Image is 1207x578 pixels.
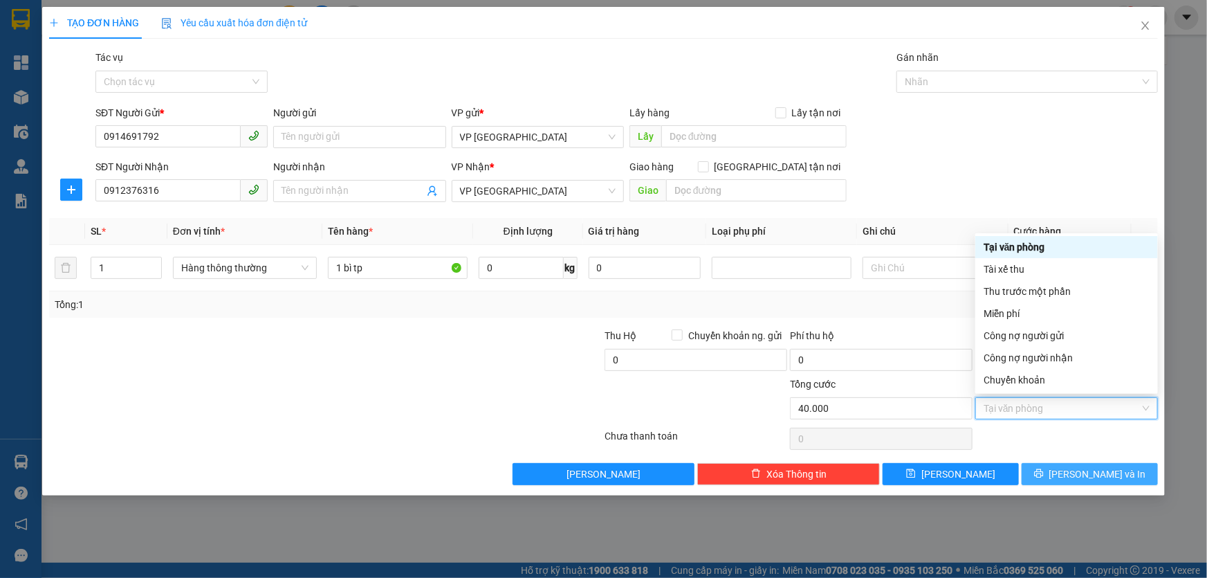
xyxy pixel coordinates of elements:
button: plus [60,179,82,201]
div: Công nợ người nhận [984,350,1150,365]
div: SĐT Người Gửi [95,105,268,120]
div: SĐT Người Nhận [95,159,268,174]
th: Ghi chú [857,218,1008,245]
span: Chuyển khoản ng. gửi [683,328,787,343]
span: kg [564,257,578,279]
div: Tài xế thu [984,262,1150,277]
div: VP gửi [452,105,624,120]
button: deleteXóa Thông tin [697,463,880,485]
span: Lấy tận nơi [786,105,847,120]
span: Giao [629,179,666,201]
div: Chưa thanh toán [604,428,789,453]
span: Thu Hộ [605,330,636,341]
input: Dọc đường [661,125,847,147]
span: Xóa Thông tin [766,467,827,482]
span: plus [49,18,59,28]
span: VP Mỹ Đình [460,181,616,201]
input: Ghi Chú [863,257,1002,279]
span: SL [91,226,102,237]
div: Thu trước một phần [984,284,1150,299]
span: Lấy hàng [629,107,670,118]
div: Miễn phí [984,306,1150,321]
span: Hàng thông thường [181,258,308,278]
span: Tại văn phòng [984,398,1150,419]
span: phone [248,184,259,195]
span: plus [61,184,82,195]
div: Tổng: 1 [55,297,466,312]
button: printer[PERSON_NAME] và In [1022,463,1158,485]
button: delete [55,257,77,279]
div: Cước gửi hàng sẽ được ghi vào công nợ của người gửi [975,325,1158,347]
div: Tại văn phòng [984,240,1150,255]
button: save[PERSON_NAME] [883,463,1019,485]
span: phone [248,130,259,141]
span: user-add [427,186,438,197]
span: Giao hàng [629,161,674,172]
span: save [906,469,916,480]
input: Dọc đường [666,179,847,201]
span: [GEOGRAPHIC_DATA] tận nơi [709,159,847,174]
div: Phí thu hộ [790,328,973,349]
div: Công nợ người gửi [984,328,1150,343]
span: Đơn vị tính [173,226,225,237]
label: Tác vụ [95,52,123,63]
button: Close [1126,7,1165,46]
span: [PERSON_NAME] và In [1049,467,1146,482]
input: 0 [589,257,701,279]
div: Cước gửi hàng sẽ được ghi vào công nợ của người nhận [975,347,1158,369]
span: Yêu cầu xuất hóa đơn điện tử [161,17,307,28]
span: close [1140,20,1151,31]
div: Người gửi [273,105,445,120]
span: Tên hàng [328,226,373,237]
span: VP Xuân Giang [460,127,616,147]
span: Lấy [629,125,661,147]
span: Định lượng [504,226,553,237]
span: Cước hàng [1014,226,1062,237]
div: Chuyển khoản [984,372,1150,388]
input: VD: Bàn, Ghế [328,257,468,279]
div: Người nhận [273,159,445,174]
span: TẠO ĐƠN HÀNG [49,17,139,28]
span: VP Nhận [452,161,490,172]
button: [PERSON_NAME] [513,463,695,485]
span: printer [1034,469,1044,480]
img: icon [161,18,172,29]
span: Giá trị hàng [589,226,640,237]
span: [PERSON_NAME] [921,467,995,482]
label: Gán nhãn [896,52,939,63]
span: delete [751,469,761,480]
th: Loại phụ phí [706,218,857,245]
span: Tổng cước [790,379,836,390]
span: [PERSON_NAME] [566,467,641,482]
